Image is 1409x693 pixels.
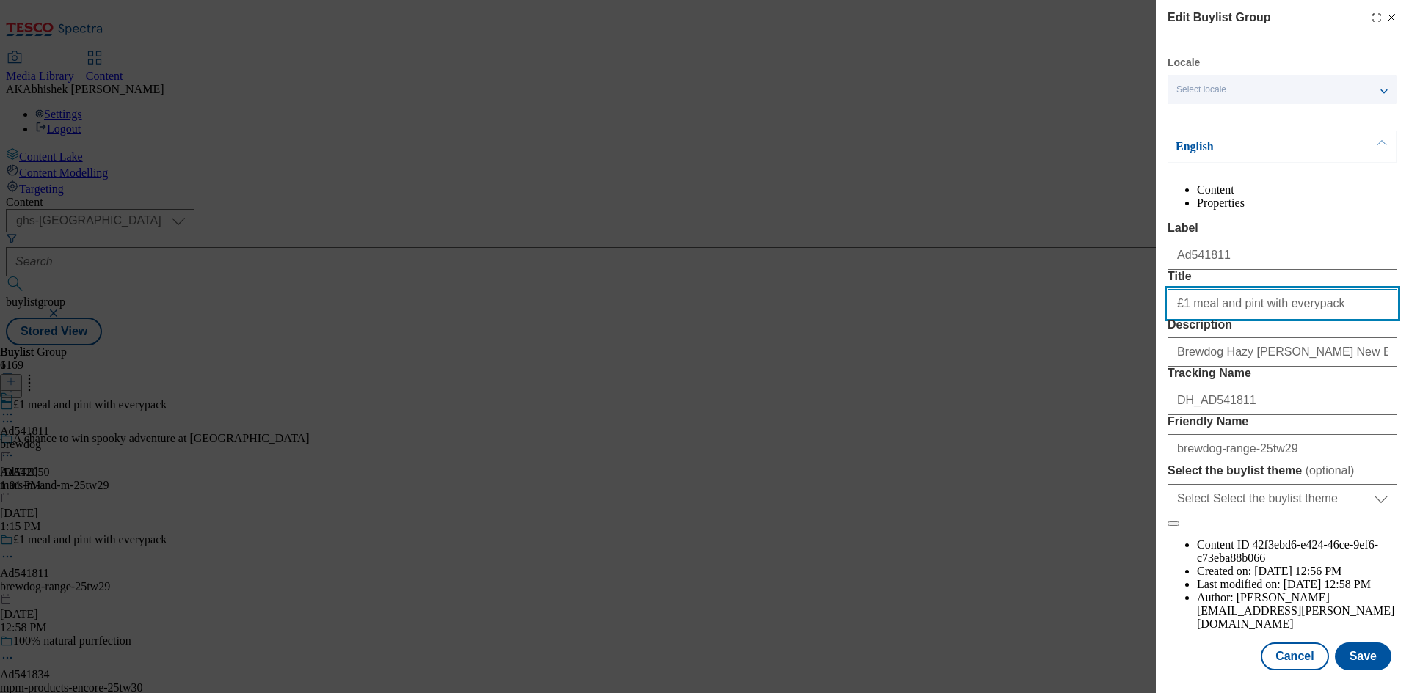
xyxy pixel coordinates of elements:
input: Enter Tracking Name [1168,386,1397,415]
li: Content ID [1197,538,1397,565]
label: Friendly Name [1168,415,1397,428]
span: Select locale [1176,84,1226,95]
button: Save [1335,642,1391,670]
div: Modal [1168,9,1397,670]
input: Enter Label [1168,241,1397,270]
input: Enter Title [1168,289,1397,318]
li: Last modified on: [1197,578,1397,591]
label: Label [1168,221,1397,235]
label: Title [1168,270,1397,283]
button: Select locale [1168,75,1397,104]
label: Select the buylist theme [1168,463,1397,478]
span: [PERSON_NAME][EMAIL_ADDRESS][PERSON_NAME][DOMAIN_NAME] [1197,591,1394,630]
h4: Edit Buylist Group [1168,9,1270,26]
p: English [1176,139,1330,154]
span: ( optional ) [1306,464,1355,477]
label: Description [1168,318,1397,331]
li: Properties [1197,197,1397,210]
label: Locale [1168,59,1200,67]
input: Enter Friendly Name [1168,434,1397,463]
span: [DATE] 12:56 PM [1254,565,1341,577]
li: Author: [1197,591,1397,631]
button: Cancel [1261,642,1328,670]
span: [DATE] 12:58 PM [1284,578,1371,590]
input: Enter Description [1168,337,1397,367]
label: Tracking Name [1168,367,1397,380]
li: Created on: [1197,565,1397,578]
li: Content [1197,183,1397,197]
span: 42f3ebd6-e424-46ce-9ef6-c73eba88b066 [1197,538,1378,564]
